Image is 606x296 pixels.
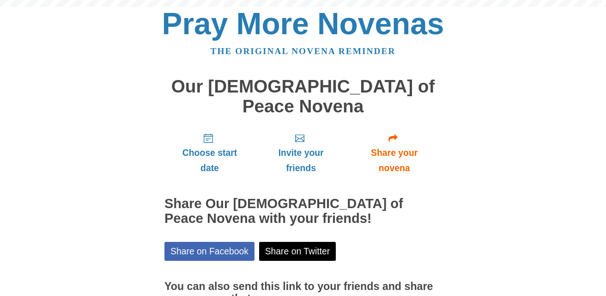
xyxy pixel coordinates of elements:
span: Choose start date [174,145,246,176]
a: Pray More Novenas [162,6,444,41]
a: The original novena reminder [211,46,396,56]
h2: Share Our [DEMOGRAPHIC_DATA] of Peace Novena with your friends! [164,197,442,226]
span: Share your novena [356,145,432,176]
a: Choose start date [164,125,255,180]
a: Share on Facebook [164,242,255,261]
span: Invite your friends [264,145,338,176]
a: Share on Twitter [259,242,336,261]
a: Share your novena [347,125,442,180]
a: Invite your friends [255,125,347,180]
h1: Our [DEMOGRAPHIC_DATA] of Peace Novena [164,77,442,116]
